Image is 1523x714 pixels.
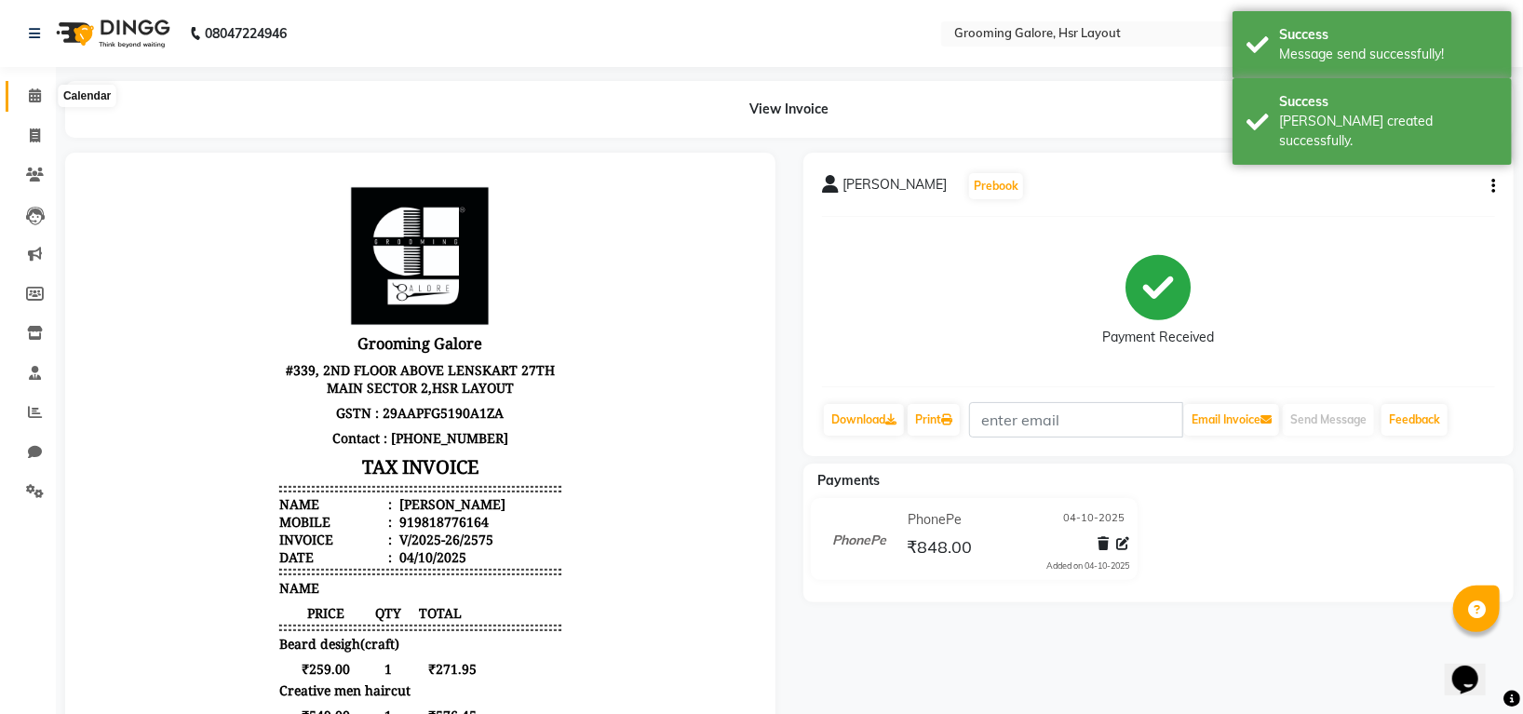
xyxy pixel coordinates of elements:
span: 1 [289,489,319,506]
h3: TAX INVOICE [195,279,477,312]
span: ₹271.95 [319,489,393,506]
div: V/2025-26/2575 [312,359,410,377]
span: : [304,359,308,377]
span: NAME [195,408,236,425]
span: ₹549.00 [195,535,289,553]
span: ₹576.45 [319,535,393,553]
a: Download [824,404,904,436]
button: Prebook [969,173,1023,199]
div: ₹20.20 [404,626,478,643]
img: file_1716189531053.jpg [266,15,406,155]
div: Date [195,377,308,395]
div: Calendar [59,85,115,107]
p: GSTN : 29AAPFG5190A1ZA [195,229,477,254]
div: Bill created successfully. [1279,112,1498,151]
span: ₹848.00 [907,536,972,562]
span: 2.5% [233,626,260,643]
span: PRICE [195,433,289,451]
div: Round off [195,668,257,686]
a: Print [908,404,960,436]
div: Name [195,324,308,342]
div: GRAND TOTAL [195,647,289,665]
div: ₹0.40 [404,668,478,686]
div: Paid [195,690,222,707]
span: CGST [195,604,229,622]
div: Success [1279,92,1498,112]
span: : [304,377,308,395]
div: ₹808.00 [404,583,478,600]
p: Contact : [PHONE_NUMBER] [195,254,477,279]
div: ₹808.00 [404,561,478,579]
div: Success [1279,25,1498,45]
div: ₹848.00 [404,690,478,707]
span: : [304,324,308,342]
div: ₹848.40 [404,647,478,665]
span: : [304,342,308,359]
div: ( ) [195,604,265,622]
div: Invoice [195,359,308,377]
div: ( ) [195,626,264,643]
b: 08047224946 [205,7,287,60]
span: Creative men haircut [195,510,327,528]
div: 919818776164 [312,342,405,359]
iframe: chat widget [1445,640,1504,695]
p: #339, 2ND FLOOR ABOVE LENSKART 27TH MAIN SECTOR 2,HSR LAYOUT [195,186,477,229]
div: ₹20.20 [404,604,478,622]
span: 2.5% [234,605,261,622]
div: [PERSON_NAME] [312,324,422,342]
span: PhonePe [908,510,962,530]
button: Send Message [1283,404,1374,436]
span: Payments [817,472,880,489]
span: Beard desigh(craft) [195,464,316,481]
a: Feedback [1381,404,1448,436]
span: TOTAL [319,433,393,451]
button: Email Invoice [1184,404,1279,436]
span: 04-10-2025 [1064,510,1125,530]
span: ₹259.00 [195,489,289,506]
div: SUBTOTAL [195,561,263,579]
h3: Grooming Galore [195,158,477,186]
div: Payment Received [1103,329,1215,348]
span: 1 [289,535,319,553]
div: 04/10/2025 [312,377,383,395]
div: Message send successfully! [1279,45,1498,64]
div: View Invoice [65,81,1514,138]
div: NET [195,583,222,600]
img: logo [47,7,175,60]
div: Added on 04-10-2025 [1047,559,1130,573]
span: [PERSON_NAME] [842,175,947,201]
span: QTY [289,433,319,451]
span: SGST [195,626,228,643]
div: Mobile [195,342,308,359]
input: enter email [969,402,1183,438]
